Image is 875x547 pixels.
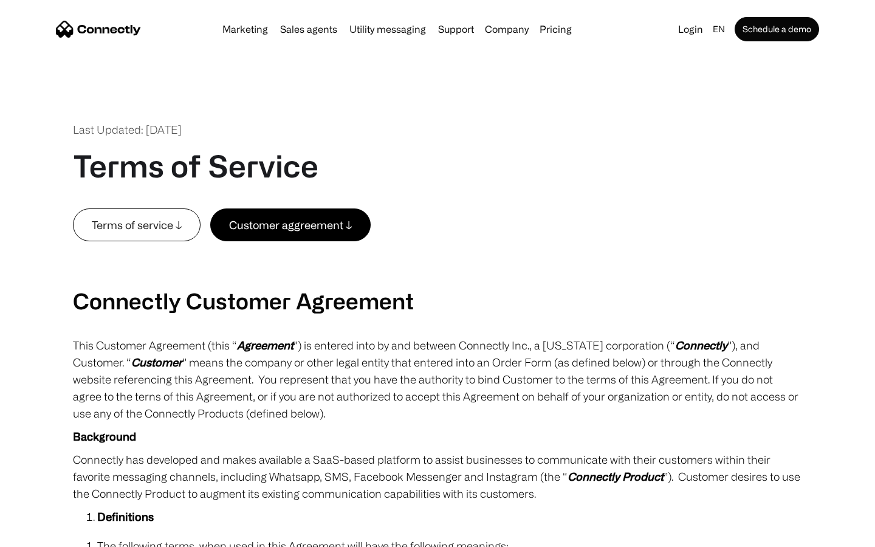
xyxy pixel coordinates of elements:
[73,337,802,422] p: This Customer Agreement (this “ ”) is entered into by and between Connectly Inc., a [US_STATE] co...
[481,21,532,38] div: Company
[485,21,529,38] div: Company
[568,470,664,483] em: Connectly Product
[73,430,136,442] strong: Background
[218,24,273,34] a: Marketing
[12,525,73,543] aside: Language selected: English
[73,148,318,184] h1: Terms of Service
[73,264,802,281] p: ‍
[92,216,182,233] div: Terms of service ↓
[73,451,802,502] p: Connectly has developed and makes available a SaaS-based platform to assist businesses to communi...
[345,24,431,34] a: Utility messaging
[73,122,182,138] div: Last Updated: [DATE]
[708,21,732,38] div: en
[675,339,727,351] em: Connectly
[131,356,182,368] em: Customer
[275,24,342,34] a: Sales agents
[673,21,708,38] a: Login
[229,216,352,233] div: Customer aggreement ↓
[73,241,802,258] p: ‍
[735,17,819,41] a: Schedule a demo
[535,24,577,34] a: Pricing
[56,20,141,38] a: home
[713,21,725,38] div: en
[24,526,73,543] ul: Language list
[237,339,293,351] em: Agreement
[433,24,479,34] a: Support
[73,287,802,314] h2: Connectly Customer Agreement
[97,511,154,523] strong: Definitions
